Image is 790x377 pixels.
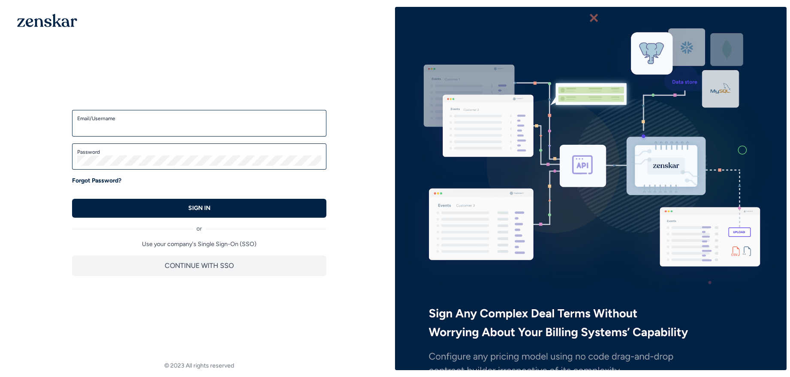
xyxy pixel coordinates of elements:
p: SIGN IN [188,204,211,213]
label: Email/Username [77,115,321,122]
a: Forgot Password? [72,176,121,185]
label: Password [77,149,321,155]
button: SIGN IN [72,199,326,218]
div: or [72,218,326,233]
footer: © 2023 All rights reserved [3,362,395,370]
button: CONTINUE WITH SSO [72,255,326,276]
img: 1OGAJ2xQqyY4LXKgY66KYq0eOWRCkrZdAb3gUhuVAqdWPZE9SRJmCz+oDMSn4zDLXe31Ii730ItAGKgCKgCCgCikA4Av8PJUP... [17,14,77,27]
p: Use your company's Single Sign-On (SSO) [72,240,326,249]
